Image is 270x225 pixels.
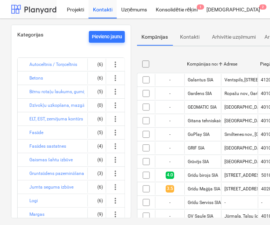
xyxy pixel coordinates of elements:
[91,127,103,138] div: (5)
[155,156,184,168] div: -
[111,183,120,191] span: more_vert
[91,208,103,220] div: (9)
[91,113,103,125] div: (6)
[29,101,126,110] button: Dzīvokļu uzkopšana, mazgāšana pēc būvdarbiem
[111,196,120,205] span: more_vert
[29,60,77,69] button: Autoceltnis / Torņceltnis
[17,32,43,38] span: Kategorijas
[233,190,270,225] iframe: Chat Widget
[224,186,263,191] div: [STREET_ADDRESS]
[155,101,184,113] div: -
[111,169,120,178] span: more_vert
[155,74,184,86] div: -
[188,159,209,165] div: Grāvējs SIA
[111,87,120,96] span: more_vert
[155,197,184,208] div: -
[29,142,66,151] button: Fasādes sastatnes
[224,61,255,67] div: Adrese
[29,155,73,164] button: Gaismas šahtu izbūve
[188,91,212,96] div: Gardens SIA
[91,99,103,111] div: (0)
[111,155,120,164] span: more_vert
[188,173,218,178] div: Grīdu birojs SIA
[188,145,205,151] div: GRIF SIA
[89,31,125,43] button: Pievieno jaunu
[188,132,210,137] div: GoPlay SIA
[166,185,174,192] span: 3.5
[212,33,256,41] p: Arhivētie uzņēmumi
[141,33,168,41] p: Kompānijas
[91,181,103,193] div: (6)
[91,168,103,179] div: (3)
[29,183,73,191] button: Jumta seguma izbūve
[224,173,263,178] div: [STREET_ADDRESS]
[155,115,184,127] div: -
[155,210,184,222] div: -
[187,61,218,67] div: Kompānijas nosaukums
[177,33,203,41] p: Kontakti
[111,128,120,137] span: more_vert
[91,195,103,207] div: (6)
[29,74,43,82] button: Betons
[188,214,213,219] div: GV Saule SIA
[155,88,184,99] div: -
[259,4,267,10] span: 2
[91,86,103,98] div: (5)
[166,172,174,179] span: 4.0
[111,142,120,151] span: more_vert
[188,186,220,192] div: Grīdu Maģija SIA
[29,115,83,123] button: ELT, EST, zemējuma kontūrs
[29,87,107,96] button: Bērnu rotaļu laukums, gumijas segums
[29,196,38,205] button: Logi
[188,77,213,82] div: Galantus SIA
[188,200,221,205] div: Grīdu Serviss SIA
[92,33,122,41] div: Pievieno jaunu
[155,142,184,154] div: -
[91,72,103,84] div: (6)
[111,74,120,82] span: more_vert
[29,169,84,178] button: Gruntsūdens pazemināšana
[188,105,217,110] div: GEOMATIC SIA
[111,115,120,123] span: more_vert
[188,118,260,124] div: Gitana tehniskais nodrošinājums SIA
[91,59,103,70] div: (6)
[155,129,184,140] div: -
[29,128,43,137] button: Fasāde
[111,210,120,219] span: more_vert
[29,210,44,219] button: Margas
[111,101,120,110] span: more_vert
[111,60,120,69] span: more_vert
[91,140,103,152] div: (4)
[224,200,226,205] div: -
[91,154,103,166] div: (6)
[197,4,204,10] span: 1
